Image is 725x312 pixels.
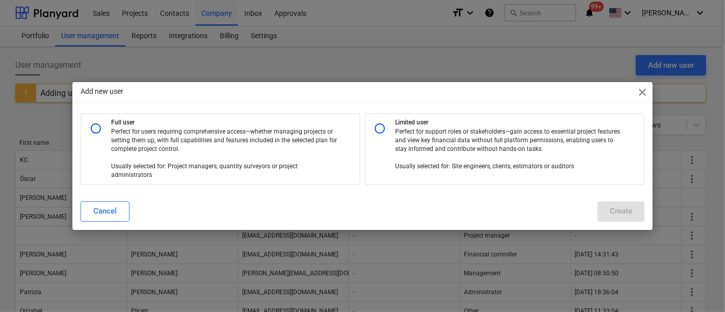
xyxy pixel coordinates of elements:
[636,86,649,98] span: close
[81,86,123,97] p: Add new user
[111,118,355,127] p: Full user
[93,204,117,218] div: Cancel
[365,113,644,185] div: Limited userPerfect for support roles or stakeholders—gain access to essential project features a...
[395,127,623,171] p: Perfect for support roles or stakeholders—gain access to essential project features and view key ...
[395,118,639,127] p: Limited user
[111,127,339,180] p: Perfect for users requiring comprehensive access—whether managing projects or setting them up, wi...
[81,113,360,185] div: Full userPerfect for users requiring comprehensive access—whether managing projects or setting th...
[674,263,725,312] iframe: Chat Widget
[81,201,130,222] button: Cancel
